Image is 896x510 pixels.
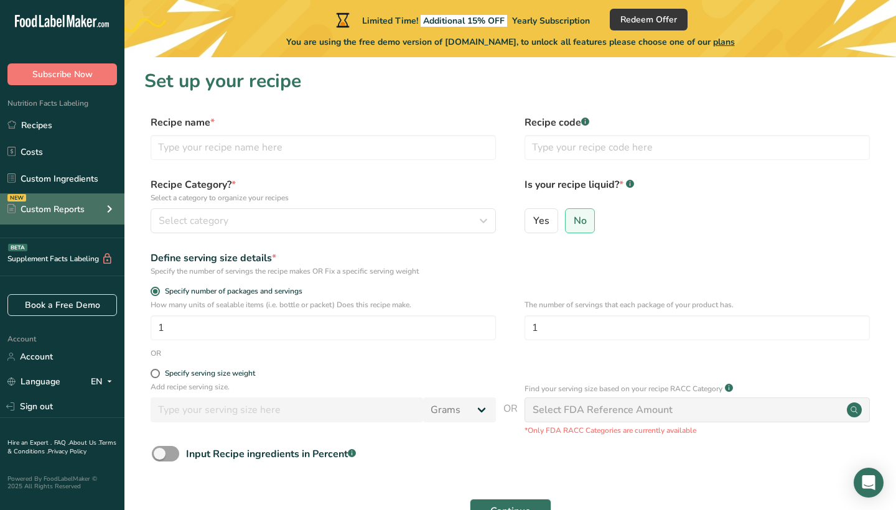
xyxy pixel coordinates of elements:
[7,203,85,216] div: Custom Reports
[151,115,496,130] label: Recipe name
[421,15,507,27] span: Additional 15% OFF
[151,266,496,277] div: Specify the number of servings the recipe makes OR Fix a specific serving weight
[525,135,870,160] input: Type your recipe code here
[512,15,590,27] span: Yearly Subscription
[144,67,876,95] h1: Set up your recipe
[7,438,116,456] a: Terms & Conditions .
[620,13,677,26] span: Redeem Offer
[91,374,117,389] div: EN
[151,251,496,266] div: Define serving size details
[7,371,60,392] a: Language
[151,208,496,233] button: Select category
[151,397,423,422] input: Type your serving size here
[54,438,69,447] a: FAQ .
[525,177,870,203] label: Is your recipe liquid?
[69,438,99,447] a: About Us .
[151,177,496,203] label: Recipe Category?
[525,115,870,130] label: Recipe code
[854,468,884,498] div: Open Intercom Messenger
[8,244,27,251] div: BETA
[151,348,161,359] div: OR
[165,369,255,378] div: Specify serving size weight
[160,287,302,296] span: Specify number of packages and servings
[525,425,870,436] p: *Only FDA RACC Categories are currently available
[286,35,735,49] span: You are using the free demo version of [DOMAIN_NAME], to unlock all features please choose one of...
[32,68,93,81] span: Subscribe Now
[151,135,496,160] input: Type your recipe name here
[151,381,496,392] p: Add recipe serving size.
[525,299,870,310] p: The number of servings that each package of your product has.
[334,12,590,27] div: Limited Time!
[7,294,117,316] a: Book a Free Demo
[713,36,735,48] span: plans
[7,438,52,447] a: Hire an Expert .
[186,447,356,461] div: Input Recipe ingredients in Percent
[159,213,228,228] span: Select category
[48,447,86,456] a: Privacy Policy
[610,9,688,30] button: Redeem Offer
[503,401,518,436] span: OR
[533,215,549,227] span: Yes
[151,299,496,310] p: How many units of sealable items (i.e. bottle or packet) Does this recipe make.
[533,402,673,417] div: Select FDA Reference Amount
[7,63,117,85] button: Subscribe Now
[7,475,117,490] div: Powered By FoodLabelMaker © 2025 All Rights Reserved
[7,194,26,202] div: NEW
[574,215,587,227] span: No
[525,383,722,394] p: Find your serving size based on your recipe RACC Category
[151,192,496,203] p: Select a category to organize your recipes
